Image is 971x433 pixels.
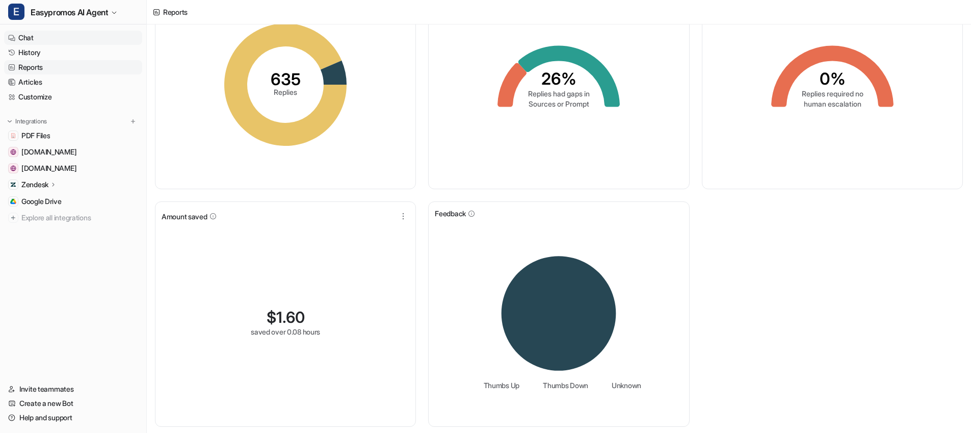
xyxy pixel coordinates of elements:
li: Thumbs Down [536,380,588,391]
a: History [4,45,142,60]
tspan: Sources or Prompt [529,99,589,108]
img: PDF Files [10,133,16,139]
tspan: Replies required no [801,89,863,98]
div: Reports [163,7,188,17]
tspan: Replies had gaps in [528,89,590,98]
a: Chat [4,31,142,45]
a: Reports [4,60,142,74]
span: Amount saved [162,211,207,222]
img: Google Drive [10,198,16,205]
div: saved over 0.08 hours [251,326,320,337]
a: Explore all integrations [4,211,142,225]
img: Zendesk [10,182,16,188]
a: PDF FilesPDF Files [4,129,142,143]
div: $ [267,308,305,326]
a: Customize [4,90,142,104]
img: www.easypromosapp.com [10,149,16,155]
span: [DOMAIN_NAME] [21,147,76,157]
button: Integrations [4,116,50,126]
li: Thumbs Up [477,380,519,391]
span: [DOMAIN_NAME] [21,163,76,173]
img: menu_add.svg [129,118,137,125]
img: explore all integrations [8,213,18,223]
tspan: 635 [271,69,301,89]
span: 1.60 [276,308,305,326]
a: Help and support [4,411,142,425]
span: PDF Files [21,131,50,141]
tspan: human escalation [803,99,861,108]
a: Invite teammates [4,382,142,396]
a: Google DriveGoogle Drive [4,194,142,209]
a: Articles [4,75,142,89]
a: Create a new Bot [4,396,142,411]
span: Explore all integrations [21,210,138,226]
li: Unknown [605,380,641,391]
tspan: Replies [274,88,297,96]
a: easypromos-apiref.redoc.ly[DOMAIN_NAME] [4,161,142,175]
a: www.easypromosapp.com[DOMAIN_NAME] [4,145,142,159]
span: Easypromos AI Agent [31,5,108,19]
span: E [8,4,24,20]
tspan: 0% [819,69,845,89]
img: easypromos-apiref.redoc.ly [10,165,16,171]
p: Integrations [15,117,47,125]
img: expand menu [6,118,13,125]
tspan: 26% [541,69,576,89]
span: Feedback [435,208,466,219]
span: Google Drive [21,196,62,207]
p: Zendesk [21,180,48,190]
